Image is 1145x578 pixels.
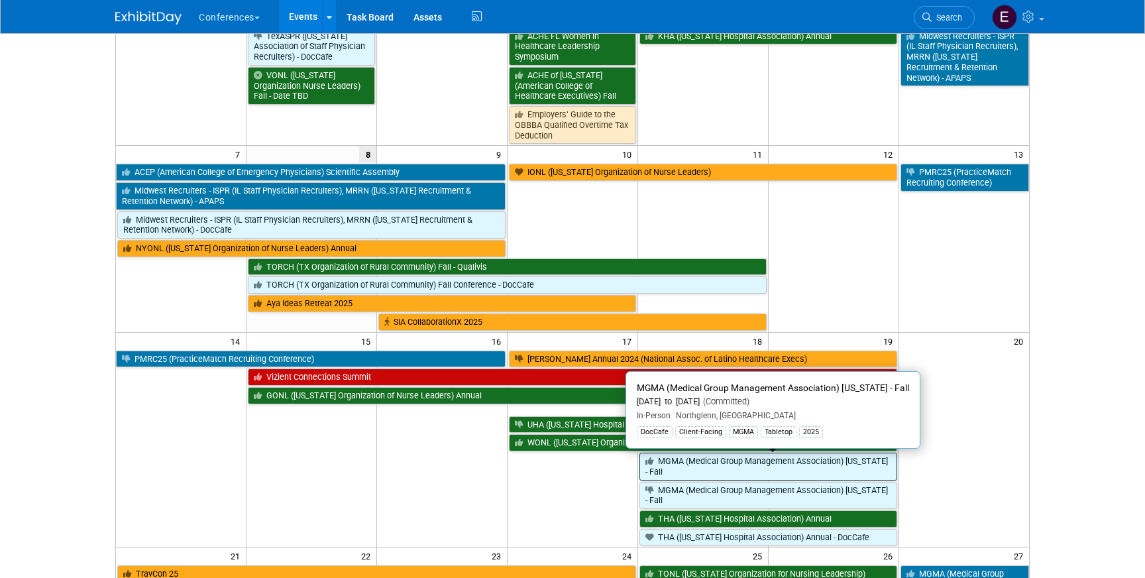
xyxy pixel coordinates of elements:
[1012,548,1029,564] span: 27
[509,416,897,433] a: UHA ([US_STATE] Hospital Association) Fall Leadership
[637,396,909,408] div: [DATE] to [DATE]
[1012,146,1029,162] span: 13
[116,351,506,368] a: PMRC25 (PracticeMatch Recruiting Conference)
[234,146,246,162] span: 7
[248,387,636,404] a: GONL ([US_STATE] Organization of Nurse Leaders) Annual
[700,396,749,406] span: (Committed)
[509,106,636,144] a: Employers’ Guide to the OBBBA Qualified Overtime Tax Deduction
[509,67,636,105] a: ACHE of [US_STATE] (American College of Healthcare Executives) Fall
[116,164,506,181] a: ACEP (American College of Emergency Physicians) Scientific Assembly
[882,333,899,349] span: 19
[992,5,1017,30] img: Erin Anderson
[360,333,376,349] span: 15
[932,13,962,23] span: Search
[621,146,637,162] span: 10
[639,482,897,509] a: MGMA (Medical Group Management Association) [US_STATE] - Fall
[248,259,766,276] a: TORCH (TX Organization of Rural Community) Fall - Qualivis
[115,11,182,25] img: ExhibitDay
[248,276,766,294] a: TORCH (TX Organization of Rural Community) Fall Conference - DocCafe
[639,510,897,528] a: THA ([US_STATE] Hospital Association) Annual
[914,6,975,29] a: Search
[639,529,897,546] a: THA ([US_STATE] Hospital Association) Annual - DocCafe
[248,67,375,105] a: VONL ([US_STATE] Organization Nurse Leaders) Fall - Date TBD
[229,548,246,564] span: 21
[248,369,897,386] a: Vizient Connections Summit
[675,426,726,438] div: Client-Facing
[509,434,897,451] a: WONL ([US_STATE] Organization of Nurse Leaders) Annual
[882,146,899,162] span: 12
[509,164,897,181] a: IONL ([US_STATE] Organization of Nurse Leaders)
[117,240,506,257] a: NYONL ([US_STATE] Organization of Nurse Leaders) Annual
[799,426,823,438] div: 2025
[621,548,637,564] span: 24
[359,146,376,162] span: 8
[509,351,897,368] a: [PERSON_NAME] Annual 2024 (National Assoc. of Latino Healthcare Execs)
[729,426,758,438] div: MGMA
[248,28,375,66] a: TexASPR ([US_STATE] Association of Staff Physician Recruiters) - DocCafe
[900,28,1029,87] a: Midwest Recruiters - ISPR (IL Staff Physician Recruiters), MRRN ([US_STATE] Recruitment & Retenti...
[495,146,507,162] span: 9
[117,211,506,239] a: Midwest Recruiters - ISPR (IL Staff Physician Recruiters), MRRN ([US_STATE] Recruitment & Retenti...
[900,164,1029,191] a: PMRC25 (PracticeMatch Recruiting Conference)
[378,314,767,331] a: SIA CollaborationX 2025
[490,548,507,564] span: 23
[621,333,637,349] span: 17
[637,411,671,420] span: In-Person
[639,28,897,45] a: KHA ([US_STATE] Hospital Association) Annual
[1012,333,1029,349] span: 20
[248,295,636,312] a: Aya Ideas Retreat 2025
[761,426,796,438] div: Tabletop
[671,411,796,420] span: Northglenn, [GEOGRAPHIC_DATA]
[751,146,768,162] span: 11
[116,182,506,209] a: Midwest Recruiters - ISPR (IL Staff Physician Recruiters), MRRN ([US_STATE] Recruitment & Retenti...
[751,548,768,564] span: 25
[639,453,897,480] a: MGMA (Medical Group Management Association) [US_STATE] - Fall
[637,382,909,393] span: MGMA (Medical Group Management Association) [US_STATE] - Fall
[637,426,673,438] div: DocCafe
[751,333,768,349] span: 18
[360,548,376,564] span: 22
[490,333,507,349] span: 16
[229,333,246,349] span: 14
[509,28,636,66] a: ACHE FL Women in Healthcare Leadership Symposium
[882,548,899,564] span: 26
